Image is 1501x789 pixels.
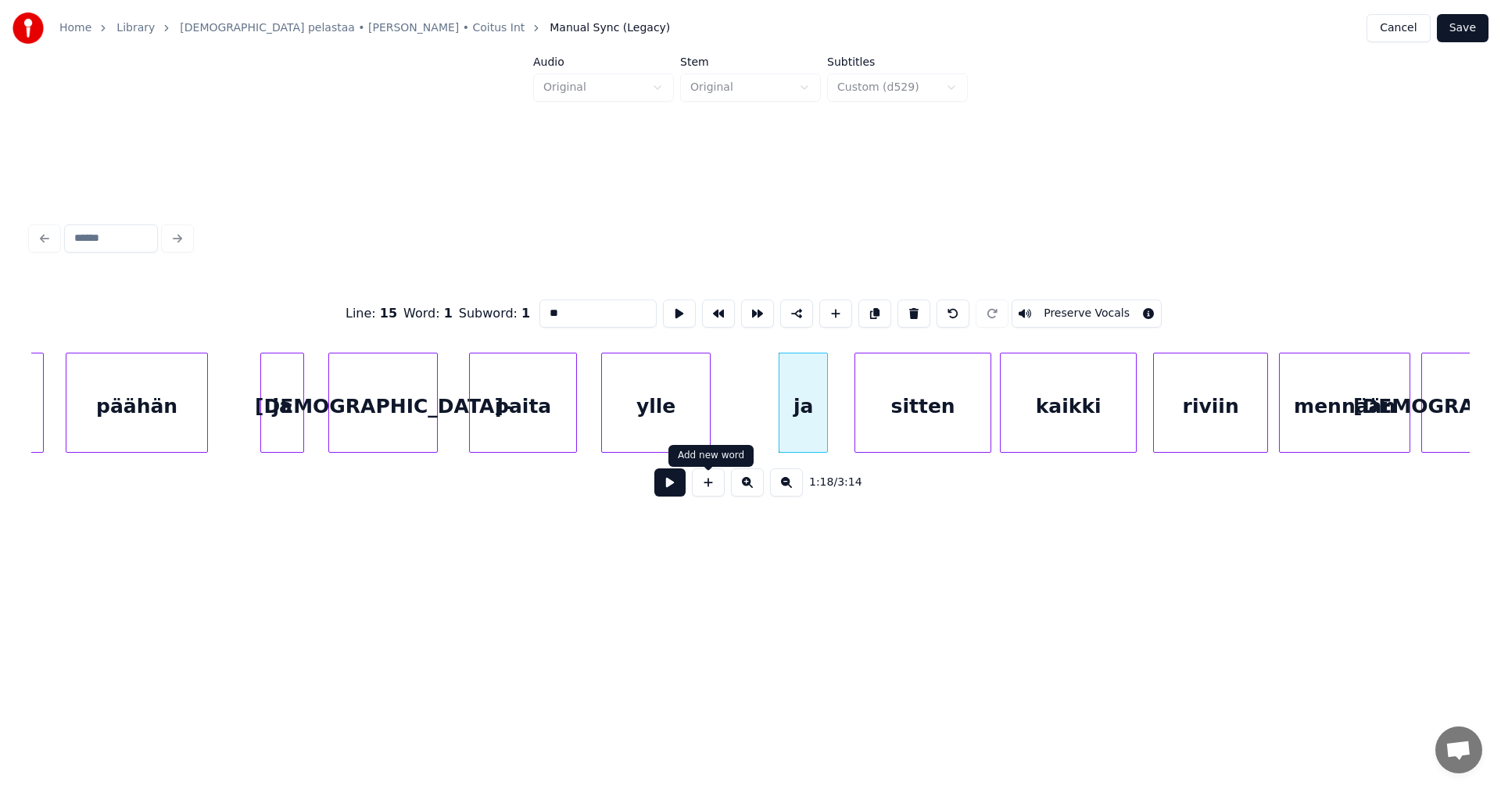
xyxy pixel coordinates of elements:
[1367,14,1430,42] button: Cancel
[533,56,674,67] label: Audio
[837,475,862,490] span: 3:14
[444,306,453,321] span: 1
[809,475,847,490] div: /
[459,304,530,323] div: Subword :
[59,20,91,36] a: Home
[809,475,833,490] span: 1:18
[550,20,670,36] span: Manual Sync (Legacy)
[680,56,821,67] label: Stem
[13,13,44,44] img: youka
[403,304,453,323] div: Word :
[678,450,744,462] div: Add new word
[59,20,670,36] nav: breadcrumb
[1012,299,1162,328] button: Toggle
[346,304,397,323] div: Line :
[521,306,530,321] span: 1
[180,20,525,36] a: [DEMOGRAPHIC_DATA] pelastaa • [PERSON_NAME] • Coitus Int
[380,306,397,321] span: 15
[1435,726,1482,773] a: Avoin keskustelu
[827,56,968,67] label: Subtitles
[1437,14,1488,42] button: Save
[116,20,155,36] a: Library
